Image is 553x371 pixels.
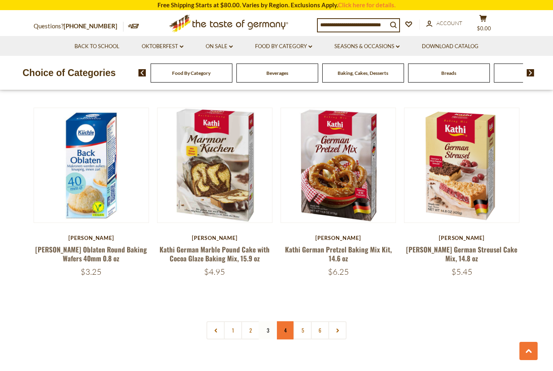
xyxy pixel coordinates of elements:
a: Oktoberfest [142,42,183,51]
a: Kathi German Pretzel Baking Mix Kit, 14.6 oz [285,244,392,263]
span: Account [436,20,462,26]
a: Seasons & Occasions [334,42,400,51]
span: $4.95 [204,267,225,277]
a: 2 [241,321,259,339]
a: Baking, Cakes, Desserts [338,70,388,76]
span: $5.45 [451,267,472,277]
img: Kathi German Streusel Cake Mix, 14.8 oz [404,108,519,223]
img: previous arrow [138,69,146,76]
p: Questions? [34,21,123,32]
a: 4 [276,321,294,339]
img: Kathi German Pretzel Baking Mix Kit, 14.6 oz [281,108,396,223]
a: On Sale [206,42,233,51]
img: Kathi German Marble Pound Cake with Cocoa Glaze Baking Mix, 15.9 oz [157,108,272,223]
img: next arrow [527,69,534,76]
a: 1 [224,321,242,339]
button: $0.00 [471,15,495,35]
span: $6.25 [328,267,349,277]
span: $0.00 [477,25,491,32]
a: Account [426,19,462,28]
a: [PERSON_NAME] Oblaten Round Baking Wafers 40mm 0.8 oz [35,244,147,263]
a: 6 [311,321,329,339]
div: [PERSON_NAME] [281,235,396,241]
a: Food By Category [172,70,211,76]
span: $3.25 [81,267,102,277]
a: 5 [294,321,312,339]
a: Kathi German Marble Pound Cake with Cocoa Glaze Baking Mix, 15.9 oz [160,244,270,263]
a: Breads [441,70,456,76]
div: [PERSON_NAME] [157,235,272,241]
a: Food By Category [255,42,312,51]
a: [PERSON_NAME] German Streusel Cake Mix, 14.8 oz [406,244,517,263]
a: Beverages [266,70,288,76]
img: Kuechle Oblaten Round Baking Wafers 40mm 0.8 oz [34,108,149,223]
div: [PERSON_NAME] [34,235,149,241]
a: Back to School [74,42,119,51]
a: Download Catalog [422,42,479,51]
a: Click here for details. [338,1,396,8]
a: [PHONE_NUMBER] [64,22,117,30]
div: [PERSON_NAME] [404,235,519,241]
